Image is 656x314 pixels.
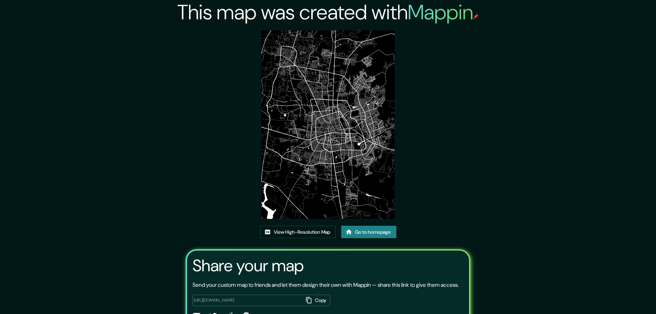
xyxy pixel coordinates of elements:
h3: Share your map [192,256,304,275]
img: mappin-pin [473,14,479,19]
p: Send your custom map to friends and let them design their own with Mappin — share this link to gi... [192,281,459,289]
img: created-map [261,30,394,219]
a: Go to homepage [341,226,396,239]
button: Copy [303,295,330,306]
a: View High-Resolution Map [260,226,336,239]
iframe: Help widget launcher [595,287,648,306]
